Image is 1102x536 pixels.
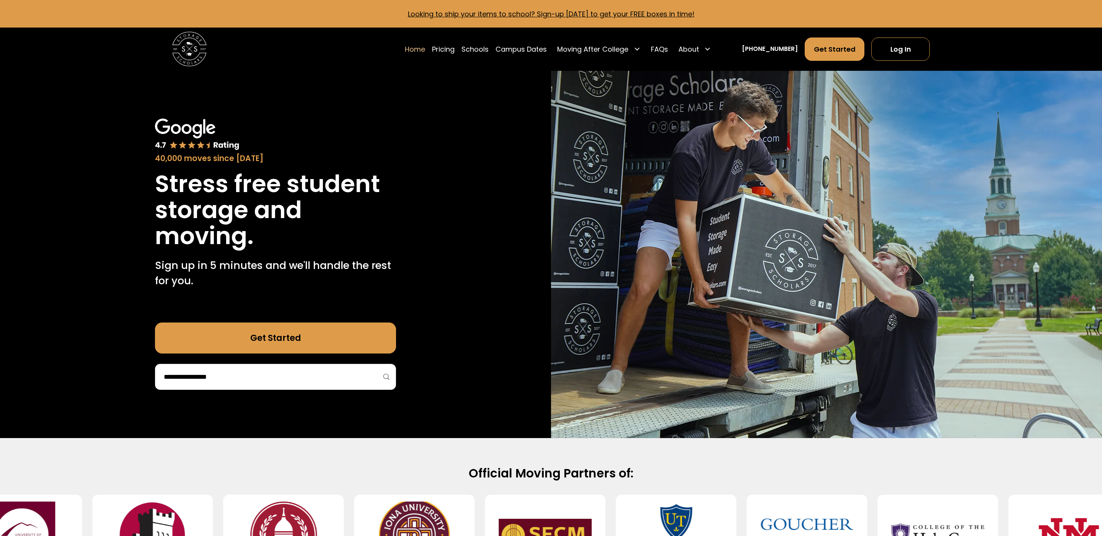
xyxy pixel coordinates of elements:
[405,37,425,61] a: Home
[155,171,396,249] h1: Stress free student storage and moving.
[275,466,826,481] h2: Official Moving Partners of:
[871,37,930,61] a: Log In
[172,32,207,66] img: Storage Scholars main logo
[742,44,798,54] a: [PHONE_NUMBER]
[678,44,699,54] div: About
[554,37,644,61] div: Moving After College
[172,32,207,66] a: home
[557,44,628,54] div: Moving After College
[551,71,1102,438] img: Storage Scholars makes moving and storage easy.
[408,9,694,19] a: Looking to ship your items to school? Sign-up [DATE] to get your FREE boxes in time!
[155,119,240,151] img: Google 4.7 star rating
[675,37,715,61] div: About
[461,37,489,61] a: Schools
[432,37,455,61] a: Pricing
[651,37,668,61] a: FAQs
[805,37,864,61] a: Get Started
[155,258,396,289] p: Sign up in 5 minutes and we'll handle the rest for you.
[496,37,547,61] a: Campus Dates
[155,153,396,164] div: 40,000 moves since [DATE]
[155,323,396,354] a: Get Started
